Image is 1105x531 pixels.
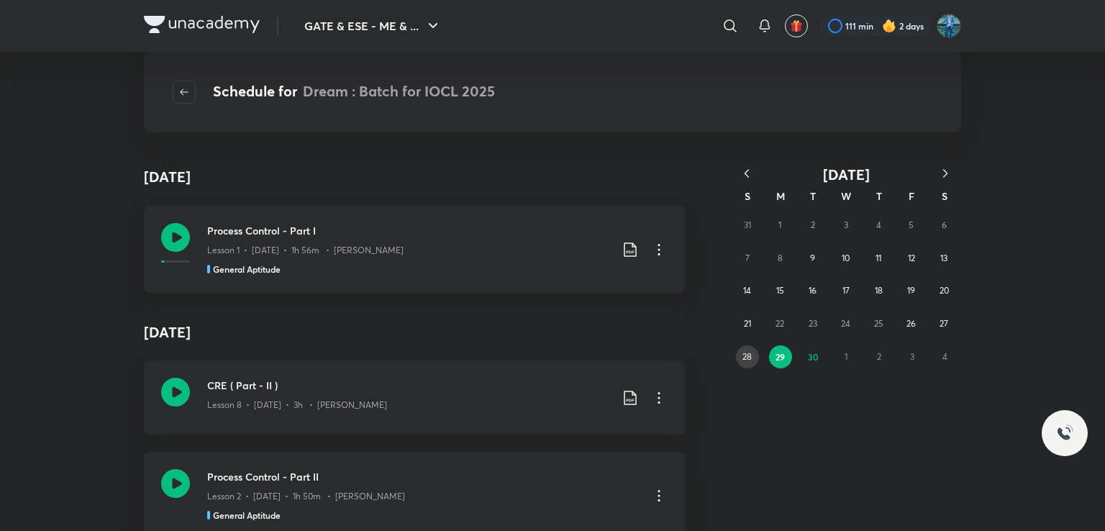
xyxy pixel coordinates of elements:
button: September 14, 2025 [736,279,759,302]
abbr: September 9, 2025 [810,253,815,263]
abbr: September 17, 2025 [842,285,850,296]
button: September 15, 2025 [768,279,791,302]
h5: General Aptitude [213,263,281,276]
button: September 10, 2025 [835,247,858,270]
button: September 11, 2025 [867,247,890,270]
span: Dream : Batch for IOCL 2025 [303,81,495,101]
button: [DATE] [763,165,929,183]
abbr: September 15, 2025 [776,285,784,296]
abbr: September 14, 2025 [743,285,751,296]
abbr: Friday [909,189,914,203]
abbr: September 13, 2025 [940,253,947,263]
button: September 13, 2025 [932,247,955,270]
button: September 12, 2025 [900,247,923,270]
button: September 17, 2025 [835,279,858,302]
button: September 27, 2025 [932,312,955,335]
button: September 30, 2025 [802,345,825,368]
h4: Schedule for [213,81,495,104]
abbr: September 20, 2025 [940,285,949,296]
h5: General Aptitude [213,509,281,522]
abbr: September 18, 2025 [875,285,883,296]
abbr: Monday [776,189,785,203]
abbr: September 10, 2025 [842,253,850,263]
abbr: September 11, 2025 [876,253,881,263]
img: ttu [1056,425,1073,442]
button: September 18, 2025 [867,279,890,302]
img: Hqsan javed [937,14,961,38]
span: [DATE] [823,165,870,184]
p: Lesson 8 • [DATE] • 3h • [PERSON_NAME] [207,399,387,412]
abbr: September 29, 2025 [776,351,785,363]
a: Process Control - Part ILesson 1 • [DATE] • 1h 56m • [PERSON_NAME]General Aptitude [144,206,685,293]
abbr: Thursday [876,189,882,203]
button: September 29, 2025 [769,345,792,368]
button: September 26, 2025 [900,312,923,335]
button: September 9, 2025 [801,247,824,270]
h3: Process Control - Part I [207,223,610,238]
abbr: September 27, 2025 [940,318,948,329]
abbr: September 12, 2025 [908,253,915,263]
abbr: Saturday [942,189,947,203]
button: September 19, 2025 [900,279,923,302]
a: Company Logo [144,16,260,37]
img: avatar [790,19,803,32]
abbr: Wednesday [841,189,851,203]
img: Company Logo [144,16,260,33]
button: September 21, 2025 [736,312,759,335]
abbr: September 26, 2025 [906,318,916,329]
img: streak [882,19,896,33]
abbr: September 30, 2025 [808,351,819,363]
button: September 20, 2025 [932,279,955,302]
h3: CRE ( Part - II ) [207,378,610,393]
abbr: September 19, 2025 [907,285,915,296]
p: Lesson 2 • [DATE] • 1h 50m • [PERSON_NAME] [207,490,405,503]
abbr: Sunday [745,189,750,203]
h4: [DATE] [144,166,191,188]
abbr: September 21, 2025 [744,318,751,329]
a: CRE ( Part - II )Lesson 8 • [DATE] • 3h • [PERSON_NAME] [144,360,685,435]
abbr: Tuesday [810,189,816,203]
abbr: September 16, 2025 [809,285,817,296]
h4: [DATE] [144,310,685,355]
p: Lesson 1 • [DATE] • 1h 56m • [PERSON_NAME] [207,244,404,257]
button: September 16, 2025 [801,279,824,302]
h3: Process Control - Part II [207,469,639,484]
abbr: September 28, 2025 [742,351,752,362]
button: avatar [785,14,808,37]
button: September 28, 2025 [736,345,759,368]
button: GATE & ESE - ME & ... [296,12,450,40]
